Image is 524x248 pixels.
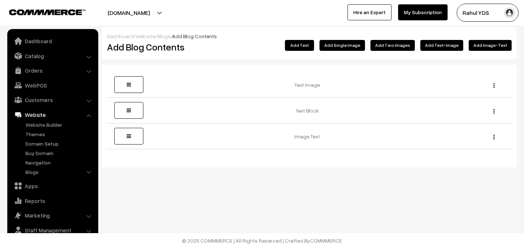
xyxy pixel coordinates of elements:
button: [DOMAIN_NAME] [82,4,175,22]
a: Dashboard [107,33,134,39]
div: / / / [107,32,512,40]
button: Add Text-Image [420,40,463,51]
a: Reports [9,194,96,207]
button: Add Text [285,40,314,51]
img: Menu [493,83,495,88]
img: Menu [493,135,495,139]
a: Orders [9,64,96,77]
a: Buy Domain [24,149,96,157]
span: Add Blog Contents [172,33,217,39]
button: Add Image-Text [469,40,512,51]
a: COMMMERCE [9,7,73,16]
td: Image Text [147,123,472,149]
td: Text Image [147,72,472,98]
a: Navigation [24,159,96,166]
img: COMMMERCE [9,9,86,15]
img: Menu [493,109,495,114]
a: Website Builder [24,121,96,129]
a: Website [136,33,155,39]
a: Website [9,108,96,121]
a: Customers [9,93,96,106]
a: Staff Management [9,224,96,237]
a: COMMMERCE [310,237,342,244]
a: Hire an Expert [348,4,392,20]
a: WebPOS [9,79,96,92]
button: Add Single Image [319,40,365,51]
td: Text Block [147,98,472,123]
h2: Add Blog Contents [107,41,235,53]
a: Blogs [157,33,171,39]
a: Blogs [24,168,96,176]
img: user [504,7,515,18]
button: Rahul YDS [457,4,519,22]
a: My Subscription [398,4,448,20]
button: Add Two Images [370,40,415,51]
a: Themes [24,130,96,138]
a: Catalog [9,49,96,62]
a: Marketing [9,209,96,222]
a: Domain Setup [24,140,96,147]
a: Apps [9,179,96,192]
a: Dashboard [9,34,96,48]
